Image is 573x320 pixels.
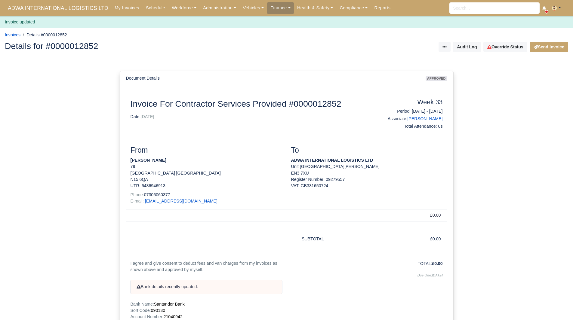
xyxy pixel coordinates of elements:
span: 21040942 [163,314,182,319]
strong: £0.00 [432,261,442,266]
h6: Associate: [371,116,443,121]
h6: Document Details [126,76,160,81]
button: Audit Log [453,42,481,52]
p: Bank Name: [131,301,282,307]
a: Schedule [143,2,168,14]
iframe: Chat Widget [543,291,573,320]
p: [GEOGRAPHIC_DATA] [GEOGRAPHIC_DATA] [131,170,282,176]
span: E-mail: [131,199,144,203]
td: SUBTOTAL [157,233,326,245]
strong: [PERSON_NAME] [131,158,166,163]
p: Account Number: [131,314,282,320]
p: Sort Code: [131,307,282,314]
a: [PERSON_NAME] [407,116,442,121]
p: 07306060377 [131,192,282,198]
a: Administration [200,2,239,14]
p: Unit [GEOGRAPHIC_DATA][PERSON_NAME] [291,163,443,170]
h3: To [291,146,443,155]
p: N15 6QA [131,176,282,183]
a: ADWA INTERNATIONAL LOGISTICS LTD [5,2,111,14]
div: VAT: GB331650724 [291,183,443,189]
li: Details #0000012852 [20,32,67,38]
p: UTR: 6486946913 [131,183,282,189]
a: Finance [267,2,294,14]
u: [DATE] [432,273,442,277]
h4: Week 33 [371,99,443,106]
a: Invoices [5,32,20,37]
a: Override Status [483,42,527,52]
div: Bank details recently updated. [131,280,282,294]
p: 79 [131,163,282,170]
a: Vehicles [239,2,267,14]
a: Workforce [168,2,200,14]
h2: Invoice For Contractor Services Provided #0000012852 [131,99,362,109]
p: EN3 7XU [291,170,443,176]
button: Send Invoice [530,42,568,52]
p: I agree and give consent to deduct fees and van charges from my invoices as shown above and appro... [131,260,282,273]
span: Santander Bank [154,302,185,306]
strong: ADWA INTERNATIONAL LOGISTICS LTD [291,158,373,163]
a: Health & Safety [294,2,337,14]
input: Search... [449,2,540,14]
span: approved [426,76,447,81]
div: Register Number: 09279557 [287,176,447,189]
span: [DATE] [141,114,154,119]
td: £0.00 [326,209,447,221]
h6: Total Attendance: 0s [371,124,443,129]
p: Date: [131,114,362,120]
a: Compliance [336,2,371,14]
a: My Invoices [111,2,143,14]
i: Due date: [417,273,443,277]
h3: From [131,146,282,155]
a: [EMAIL_ADDRESS][DOMAIN_NAME] [145,199,217,203]
p: TOTAL: [291,260,443,267]
h6: Period: [DATE] - [DATE] [371,109,443,114]
td: £0.00 [326,233,447,245]
span: Phone: [131,192,144,197]
span: 090130 [151,308,165,313]
a: Reports [371,2,394,14]
h2: Details for #0000012852 [5,42,282,50]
